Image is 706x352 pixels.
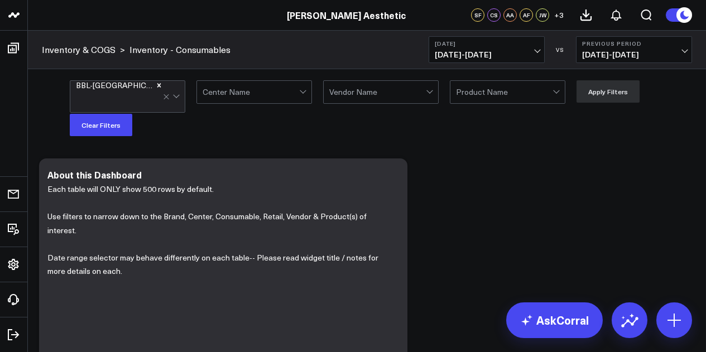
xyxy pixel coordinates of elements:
[582,50,686,59] span: [DATE] - [DATE]
[47,251,391,278] p: Date range selector may behave differently on each table-- Please read widget title / notes for m...
[42,44,116,56] a: Inventory & COGS
[155,81,163,90] div: Remove BBL-PA
[506,302,603,338] a: AskCorral
[576,36,692,63] button: Previous Period[DATE]-[DATE]
[536,8,549,22] div: JW
[435,50,539,59] span: [DATE] - [DATE]
[503,8,517,22] div: AA
[471,8,484,22] div: SF
[487,8,501,22] div: CS
[554,11,564,19] span: + 3
[552,8,565,22] button: +3
[582,40,686,47] b: Previous Period
[47,168,142,181] div: About this Dashboard
[435,40,539,47] b: [DATE]
[550,46,570,53] div: VS
[287,9,406,21] a: [PERSON_NAME] Aesthetic
[129,44,230,56] a: Inventory - Consumables
[429,36,545,63] button: [DATE][DATE]-[DATE]
[70,114,132,136] button: Clear Filters
[520,8,533,22] div: AF
[47,210,391,237] p: Use filters to narrow down to the Brand, Center, Consumable, Retail, Vendor & Product(s) of inter...
[42,44,125,56] div: >
[577,80,640,103] button: Apply Filters
[76,81,155,90] div: BBL-[GEOGRAPHIC_DATA]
